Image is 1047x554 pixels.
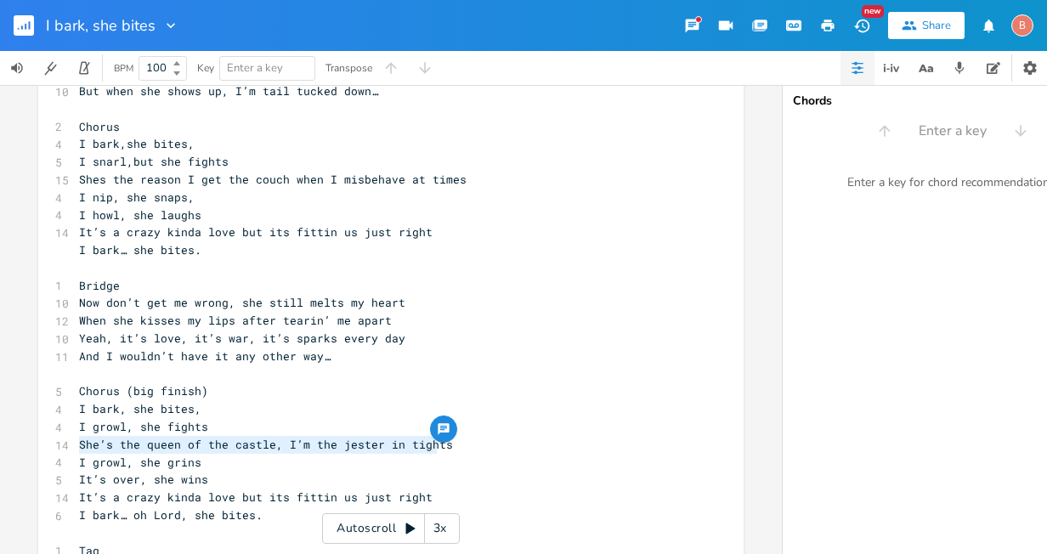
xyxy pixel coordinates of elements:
[845,10,879,41] button: New
[322,513,460,544] div: Autoscroll
[79,419,208,434] span: I growl, she fights
[1011,14,1033,37] div: bjb3598
[79,348,331,364] span: And I wouldn’t have it any other way…
[79,401,201,416] span: I bark, she bites,
[425,513,456,544] div: 3x
[46,18,156,33] span: I bark, she bites
[79,172,467,187] span: Shes the reason I get the couch when I misbehave at times
[114,64,133,73] div: BPM
[79,83,378,99] span: But when she shows up, I’m tail tucked down…
[79,119,120,134] span: Chorus
[197,63,214,73] div: Key
[79,507,263,523] span: I bark… oh Lord, she bites.
[79,207,201,223] span: I howl, she laughs
[79,136,195,151] span: I bark,she bites,
[79,189,195,205] span: I nip, she snaps,
[325,63,372,73] div: Transpose
[79,472,208,487] span: It’s over, she wins
[862,5,884,18] div: New
[79,278,120,293] span: Bridge
[227,60,283,76] span: Enter a key
[79,455,201,470] span: I growl, she grins
[79,383,208,399] span: Chorus (big finish)
[919,122,987,141] span: Enter a key
[1011,6,1033,45] button: B
[79,331,405,346] span: Yeah, it’s love, it’s war, it’s sparks every day
[79,242,201,257] span: I bark… she bites.
[79,489,433,505] span: It’s a crazy kinda love but its fittin us just right
[79,313,392,328] span: When she kisses my lips after tearin’ me apart
[79,224,433,240] span: It’s a crazy kinda love but its fittin us just right
[79,154,229,169] span: I snarl,but she fights
[79,437,453,452] span: She’s the queen of the castle, I’m the jester in tights
[79,295,405,310] span: Now don’t get me wrong, she still melts my heart
[888,12,965,39] button: Share
[922,18,951,33] div: Share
